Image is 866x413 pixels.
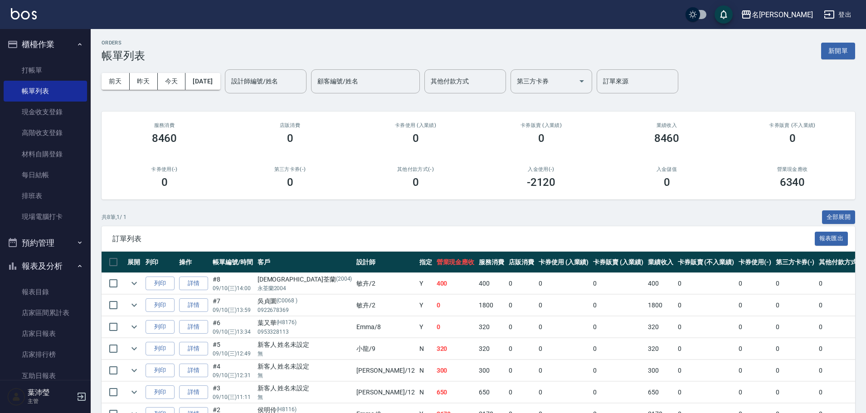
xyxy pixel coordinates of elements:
[177,252,210,273] th: 操作
[536,252,591,273] th: 卡券使用 (入業績)
[740,166,844,172] h2: 營業現金應收
[820,6,855,23] button: 登出
[821,46,855,55] a: 新開單
[646,338,676,360] td: 320
[506,338,536,360] td: 0
[210,382,255,403] td: #3
[258,275,352,284] div: [DEMOGRAPHIC_DATA]荃蘭
[4,365,87,386] a: 互助日報表
[615,122,719,128] h2: 業績收入
[127,385,141,399] button: expand row
[258,328,352,336] p: 0953328113
[477,273,506,294] td: 400
[752,9,813,20] div: 名[PERSON_NAME]
[736,316,774,338] td: 0
[591,252,646,273] th: 卡券販賣 (入業績)
[179,385,208,399] a: 詳情
[258,284,352,292] p: 永荃蘭2004
[354,252,417,273] th: 設計師
[736,252,774,273] th: 卡券使用(-)
[336,275,352,284] p: (2004)
[4,144,87,165] a: 材料自購登錄
[477,252,506,273] th: 服務消費
[417,252,434,273] th: 指定
[210,252,255,273] th: 帳單編號/時間
[210,316,255,338] td: #6
[4,302,87,323] a: 店家區間累計表
[417,382,434,403] td: N
[143,252,177,273] th: 列印
[255,252,355,273] th: 客戶
[102,213,126,221] p: 共 8 筆, 1 / 1
[258,318,352,328] div: 葉又華
[646,295,676,316] td: 1800
[125,252,143,273] th: 展開
[736,382,774,403] td: 0
[417,360,434,381] td: N
[736,338,774,360] td: 0
[654,132,680,145] h3: 8460
[591,360,646,381] td: 0
[354,382,417,403] td: [PERSON_NAME] /12
[506,273,536,294] td: 0
[676,273,736,294] td: 0
[7,388,25,406] img: Person
[210,295,255,316] td: #7
[112,122,216,128] h3: 服務消費
[676,295,736,316] td: 0
[364,166,467,172] h2: 其他付款方式(-)
[676,382,736,403] td: 0
[179,298,208,312] a: 詳情
[715,5,733,24] button: save
[417,273,434,294] td: Y
[146,277,175,291] button: 列印
[591,382,646,403] td: 0
[676,316,736,338] td: 0
[112,166,216,172] h2: 卡券使用(-)
[258,350,352,358] p: 無
[774,273,817,294] td: 0
[213,350,253,358] p: 09/10 (三) 12:49
[536,295,591,316] td: 0
[417,316,434,338] td: Y
[179,320,208,334] a: 詳情
[4,165,87,185] a: 每日結帳
[4,122,87,143] a: 高階收支登錄
[434,316,477,338] td: 0
[4,102,87,122] a: 現金收支登錄
[736,295,774,316] td: 0
[822,210,856,224] button: 全部展開
[210,360,255,381] td: #4
[258,393,352,401] p: 無
[789,132,796,145] h3: 0
[413,132,419,145] h3: 0
[489,166,593,172] h2: 入金使用(-)
[536,360,591,381] td: 0
[413,176,419,189] h3: 0
[4,344,87,365] a: 店家排行榜
[815,234,848,243] a: 報表匯出
[161,176,168,189] h3: 0
[28,397,74,405] p: 主管
[477,382,506,403] td: 650
[179,342,208,356] a: 詳情
[774,338,817,360] td: 0
[210,338,255,360] td: #5
[287,132,293,145] h3: 0
[780,176,805,189] h3: 6340
[258,340,352,350] div: 新客人 姓名未設定
[737,5,817,24] button: 名[PERSON_NAME]
[127,364,141,377] button: expand row
[646,316,676,338] td: 320
[146,364,175,378] button: 列印
[774,252,817,273] th: 第三方卡券(-)
[354,316,417,338] td: Emma /8
[238,166,342,172] h2: 第三方卡券(-)
[736,273,774,294] td: 0
[434,382,477,403] td: 650
[664,176,670,189] h3: 0
[354,295,417,316] td: 敏卉 /2
[676,360,736,381] td: 0
[4,185,87,206] a: 排班表
[146,385,175,399] button: 列印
